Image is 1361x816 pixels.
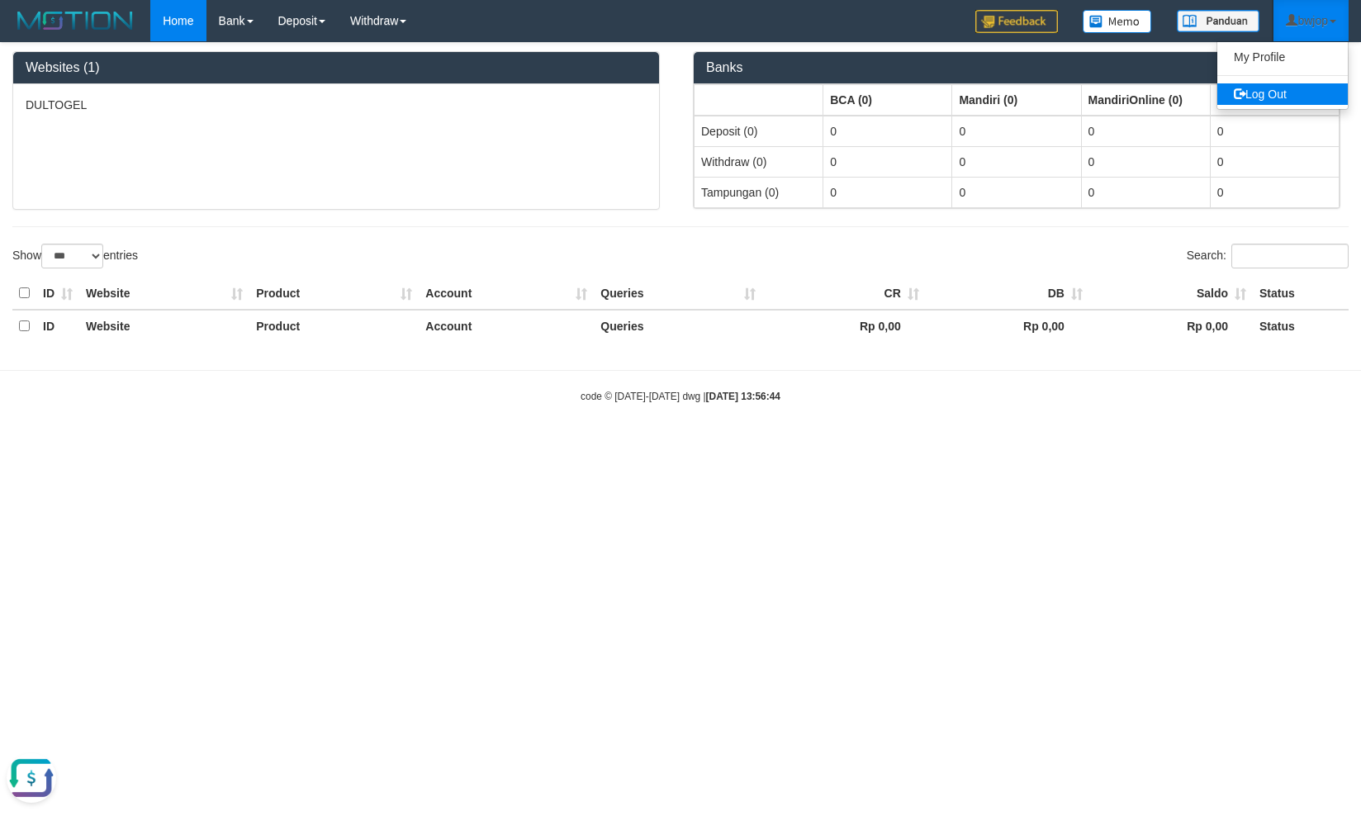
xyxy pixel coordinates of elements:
th: Account [419,310,594,342]
th: Website [79,278,249,310]
img: Feedback.jpg [975,10,1058,33]
th: ID [36,278,79,310]
label: Show entries [12,244,138,268]
th: Rp 0,00 [1089,310,1253,342]
th: Group: activate to sort column ascending [1081,84,1210,116]
th: Group: activate to sort column ascending [952,84,1081,116]
th: DB [926,278,1089,310]
img: panduan.png [1177,10,1259,32]
td: 0 [1081,116,1210,147]
th: Status [1253,278,1349,310]
th: Rp 0,00 [762,310,926,342]
td: Withdraw (0) [695,146,823,177]
input: Search: [1231,244,1349,268]
th: Product [249,278,419,310]
th: Saldo [1089,278,1253,310]
th: Group: activate to sort column ascending [823,84,952,116]
small: code © [DATE]-[DATE] dwg | [581,391,780,402]
td: 0 [823,146,952,177]
td: 0 [823,177,952,207]
td: 0 [1210,146,1339,177]
td: 0 [1081,146,1210,177]
td: 0 [823,116,952,147]
td: 0 [952,116,1081,147]
a: My Profile [1217,46,1348,68]
h3: Websites (1) [26,60,647,75]
td: 0 [1210,116,1339,147]
label: Search: [1187,244,1349,268]
h3: Banks [706,60,1327,75]
th: Rp 0,00 [926,310,1089,342]
td: 0 [952,146,1081,177]
strong: [DATE] 13:56:44 [706,391,780,402]
th: Account [419,278,594,310]
th: Product [249,310,419,342]
th: Group: activate to sort column ascending [1210,84,1339,116]
th: Queries [594,278,761,310]
td: 0 [1081,177,1210,207]
th: Status [1253,310,1349,342]
td: 0 [952,177,1081,207]
a: Log Out [1217,83,1348,105]
td: 0 [1210,177,1339,207]
th: CR [762,278,926,310]
th: Website [79,310,249,342]
th: Group: activate to sort column ascending [695,84,823,116]
img: MOTION_logo.png [12,8,138,33]
th: Queries [594,310,761,342]
button: Open LiveChat chat widget [7,7,56,56]
select: Showentries [41,244,103,268]
td: Deposit (0) [695,116,823,147]
th: ID [36,310,79,342]
p: DULTOGEL [26,97,647,113]
img: Button%20Memo.svg [1083,10,1152,33]
td: Tampungan (0) [695,177,823,207]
